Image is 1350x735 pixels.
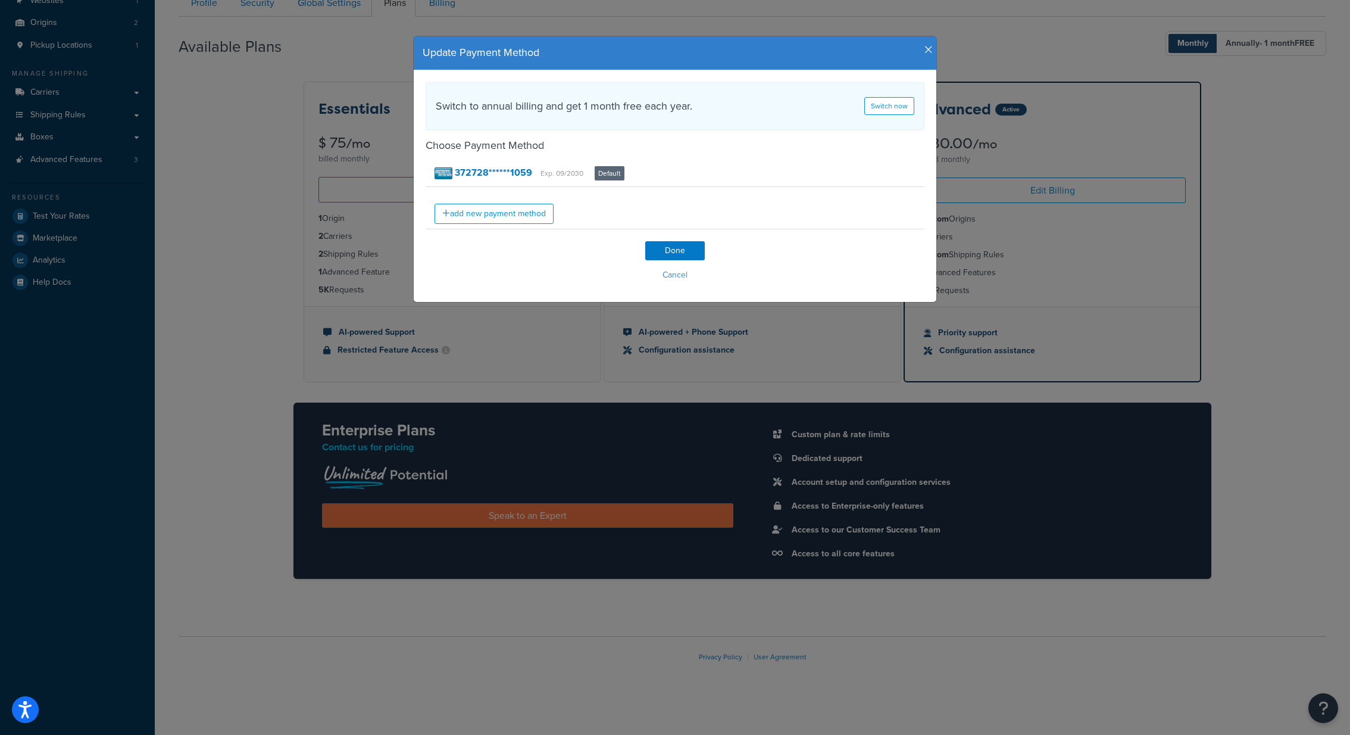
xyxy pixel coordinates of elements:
h4: Update Payment Method [423,45,927,61]
h4: Switch to annual billing and get 1 month free each year. [436,98,692,114]
input: Done [645,241,705,260]
button: Cancel [426,266,924,284]
img: american_express.png [435,167,452,179]
span: Default [595,166,624,180]
small: Exp. 09/2030 [540,168,583,179]
h4: Choose Payment Method [426,138,924,154]
a: add new payment method [435,204,554,224]
a: Switch now [864,97,914,115]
